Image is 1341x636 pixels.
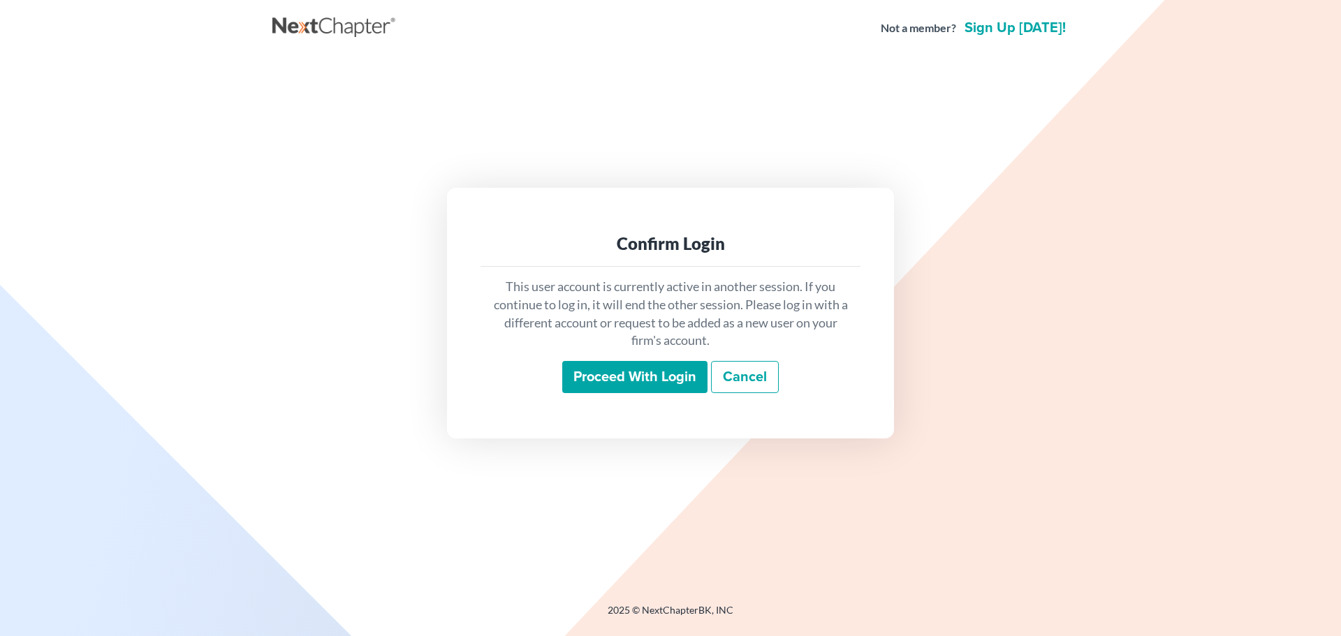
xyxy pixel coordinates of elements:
[272,603,1069,628] div: 2025 © NextChapterBK, INC
[711,361,779,393] a: Cancel
[962,21,1069,35] a: Sign up [DATE]!
[492,278,849,350] p: This user account is currently active in another session. If you continue to log in, it will end ...
[881,20,956,36] strong: Not a member?
[492,232,849,255] div: Confirm Login
[562,361,708,393] input: Proceed with login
